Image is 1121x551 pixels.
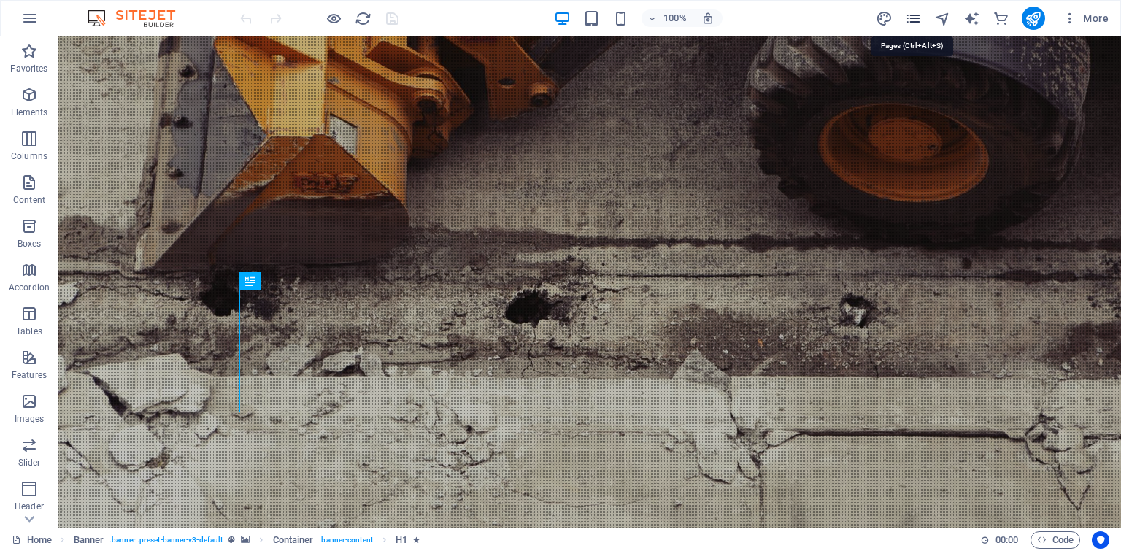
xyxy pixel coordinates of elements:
[1063,11,1109,26] span: More
[11,150,47,162] p: Columns
[273,531,314,549] span: Click to select. Double-click to edit
[1092,531,1109,549] button: Usercentrics
[1037,531,1074,549] span: Code
[876,10,893,27] i: Design (Ctrl+Alt+Y)
[993,10,1009,27] i: Commerce
[1006,534,1008,545] span: :
[319,531,372,549] span: . banner-content
[642,9,693,27] button: 100%
[876,9,893,27] button: design
[10,63,47,74] p: Favorites
[995,531,1018,549] span: 00 00
[396,531,407,549] span: Click to select. Double-click to edit
[9,282,50,293] p: Accordion
[11,107,48,118] p: Elements
[354,9,371,27] button: reload
[84,9,193,27] img: Editor Logo
[413,536,420,544] i: Element contains an animation
[241,536,250,544] i: This element contains a background
[13,194,45,206] p: Content
[1022,7,1045,30] button: publish
[109,531,223,549] span: . banner .preset-banner-v3-default
[1057,7,1114,30] button: More
[74,531,420,549] nav: breadcrumb
[934,10,951,27] i: Navigator
[1025,10,1041,27] i: Publish
[325,9,342,27] button: Click here to leave preview mode and continue editing
[934,9,952,27] button: navigator
[15,413,45,425] p: Images
[18,238,42,250] p: Boxes
[355,10,371,27] i: Reload page
[963,9,981,27] button: text_generator
[228,536,235,544] i: This element is a customizable preset
[701,12,714,25] i: On resize automatically adjust zoom level to fit chosen device.
[74,531,104,549] span: Click to select. Double-click to edit
[1031,531,1080,549] button: Code
[663,9,687,27] h6: 100%
[980,531,1019,549] h6: Session time
[993,9,1010,27] button: commerce
[16,325,42,337] p: Tables
[15,501,44,512] p: Header
[12,369,47,381] p: Features
[905,9,922,27] button: pages
[12,531,52,549] a: Click to cancel selection. Double-click to open Pages
[18,457,41,469] p: Slider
